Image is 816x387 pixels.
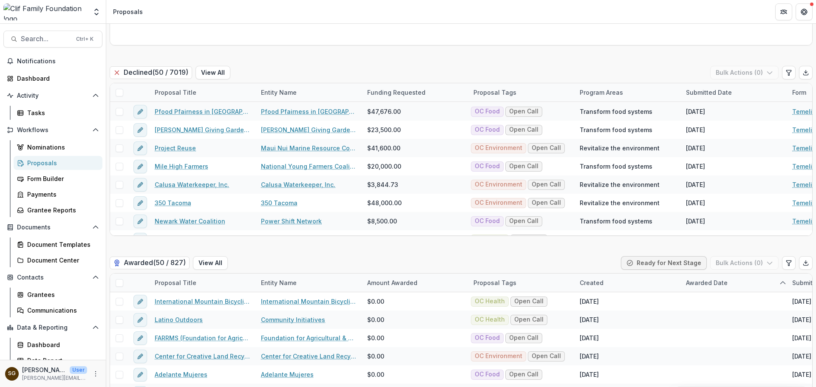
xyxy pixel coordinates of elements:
button: edit [133,160,147,173]
div: Proposal Title [150,274,256,292]
button: Open Contacts [3,271,102,284]
button: Partners [775,3,792,20]
div: Funding Requested [362,88,431,97]
div: Proposal Tags [468,278,521,287]
a: Adelante Mujeres [261,370,314,379]
svg: sorted ascending [779,280,786,286]
a: Foundation for Agricultural & Rural Resources Mngmnt & Sustainability [261,333,357,342]
span: Transform food systems [580,107,652,116]
a: Communications [14,303,102,317]
button: Edit table settings [782,66,796,79]
div: Form Builder [27,174,96,183]
div: [DATE] [792,315,811,324]
span: Transform food systems [580,162,652,171]
div: [DATE] [686,235,705,244]
div: Proposal Tags [468,83,575,102]
button: edit [133,215,147,228]
button: Open Data & Reporting [3,321,102,334]
div: Document Center [27,256,96,265]
div: Tasks [27,108,96,117]
div: [DATE] [686,217,705,226]
div: Document Templates [27,240,96,249]
div: [DATE] [686,107,705,116]
span: Revitalize the environment [580,180,660,189]
span: Search... [21,35,71,43]
button: Open Activity [3,89,102,102]
div: Grantees [27,290,96,299]
div: Entity Name [256,274,362,292]
span: $3,844.73 [367,180,398,189]
button: More [91,369,101,379]
a: Power Shift Network [261,217,322,226]
h2: Declined ( 50 / 7019 ) [110,66,192,79]
span: $8,500.00 [367,217,397,226]
a: Grantees [14,288,102,302]
span: Revitalize the environment [580,144,660,153]
div: [DATE] [686,198,705,207]
a: Form Builder [14,172,102,186]
div: Grantee Reports [27,206,96,215]
div: Dashboard [27,340,96,349]
a: Payments [14,187,102,201]
span: $41,600.00 [367,144,400,153]
span: Transform food systems [580,125,652,134]
div: [DATE] [792,333,811,342]
a: Dashboard [14,338,102,352]
a: [PERSON_NAME] Giving Gardens [261,125,357,134]
span: $23,500.00 [367,125,401,134]
div: Form [787,88,811,97]
a: National Young Farmers Coalition [261,162,357,171]
button: edit [133,105,147,119]
button: edit [133,331,147,345]
span: Revitalize the environment [580,198,660,207]
button: View All [195,66,230,79]
a: Dashboard [3,71,102,85]
div: Created [575,278,609,287]
span: Documents [17,224,89,231]
div: [DATE] [580,352,599,361]
a: International Mountain Bicycling Association [261,297,357,306]
div: [DATE] [580,315,599,324]
span: $0.00 [367,333,384,342]
div: Amount Awarded [362,274,468,292]
div: Communications [27,306,96,315]
span: $0.00 [367,297,384,306]
div: Sarah Grady [8,371,16,376]
div: Data Report [27,356,96,365]
a: Center for Creative Land Recycling [261,352,357,361]
div: Created [575,274,681,292]
a: Adelante Mujeres [155,370,207,379]
button: edit [133,196,147,210]
button: edit [133,350,147,363]
div: [DATE] [580,370,599,379]
a: Proposals [14,156,102,170]
div: Proposal Tags [468,88,521,97]
a: Pfood Pfairness in [GEOGRAPHIC_DATA] [261,107,357,116]
span: $0.00 [367,315,384,324]
button: Search... [3,31,102,48]
div: Proposals [27,158,96,167]
div: [DATE] [792,297,811,306]
span: Enhance community health [580,235,660,244]
a: Latino Outdoors [155,315,203,324]
div: Funding Requested [362,83,468,102]
div: Entity Name [256,83,362,102]
a: Center for Creative Land Recycling [155,352,251,361]
div: Proposal Title [150,88,201,97]
div: Nominations [27,143,96,152]
div: Dashboard [17,74,96,83]
span: Workflows [17,127,89,134]
div: Ctrl + K [74,34,95,44]
button: edit [133,295,147,308]
div: [DATE] [686,125,705,134]
button: edit [133,178,147,192]
a: International Mountain Bicycling Association [155,297,251,306]
button: Notifications [3,54,102,68]
div: Proposal Title [150,278,201,287]
span: $0.00 [367,370,384,379]
button: Ready for Next Stage [621,256,707,270]
div: [DATE] [580,333,599,342]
